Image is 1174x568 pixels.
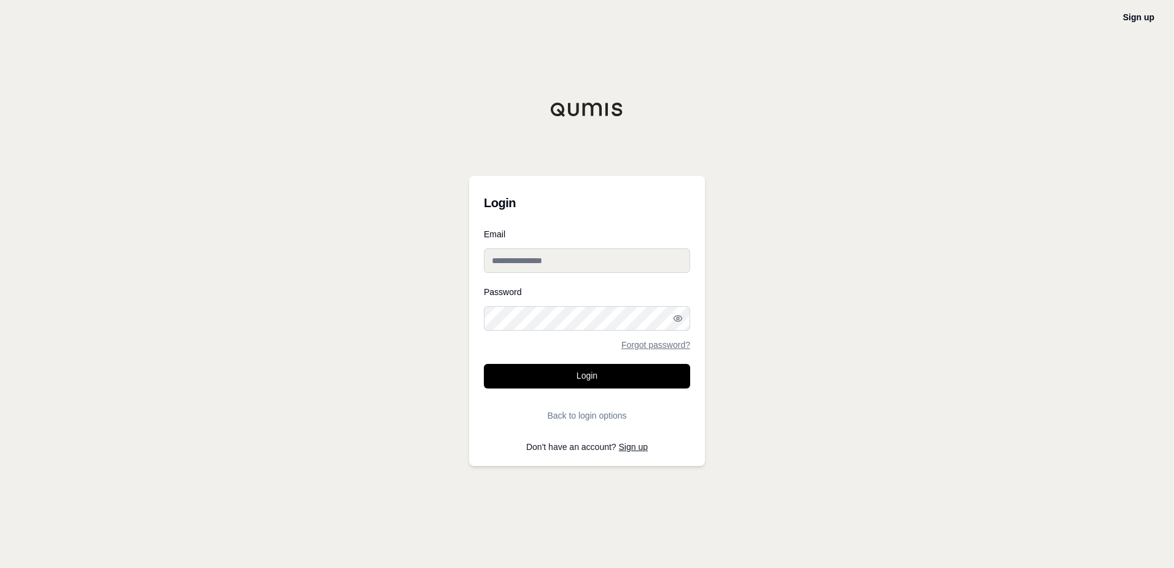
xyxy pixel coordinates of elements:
[484,364,690,389] button: Login
[484,403,690,428] button: Back to login options
[484,191,690,215] h3: Login
[621,341,690,349] a: Forgot password?
[619,442,648,452] a: Sign up
[1123,12,1154,22] a: Sign up
[484,288,690,296] label: Password
[484,443,690,451] p: Don't have an account?
[550,102,624,117] img: Qumis
[484,230,690,239] label: Email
